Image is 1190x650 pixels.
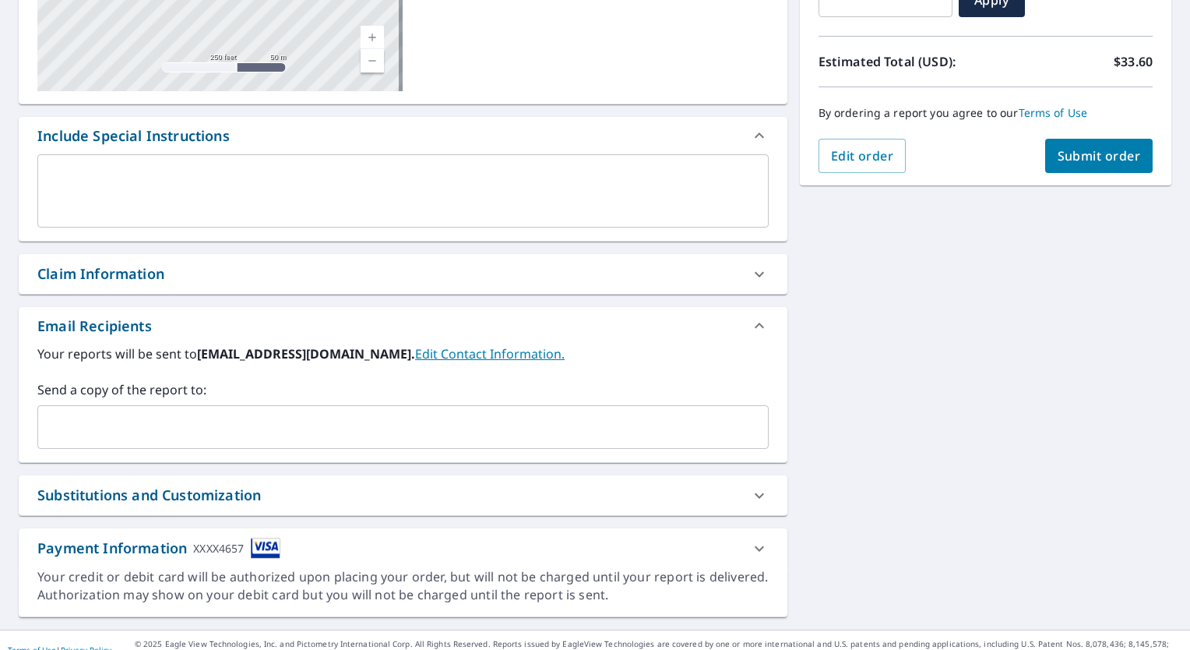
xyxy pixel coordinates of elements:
div: Your credit or debit card will be authorized upon placing your order, but will not be charged unt... [37,568,769,604]
div: XXXX4657 [193,538,244,559]
button: Submit order [1045,139,1153,173]
div: Include Special Instructions [37,125,230,147]
div: Payment Information [37,538,280,559]
p: $33.60 [1114,52,1153,71]
div: Email Recipients [19,307,787,344]
img: cardImage [251,538,280,559]
a: Current Level 17, Zoom Out [361,49,384,72]
span: Submit order [1058,147,1141,164]
div: Email Recipients [37,316,152,337]
p: By ordering a report you agree to our [819,106,1153,120]
div: Substitutions and Customization [19,475,787,515]
div: Payment InformationXXXX4657cardImage [19,528,787,568]
a: Current Level 17, Zoom In [361,26,384,49]
div: Claim Information [37,263,164,284]
label: Send a copy of the report to: [37,380,769,399]
div: Claim Information [19,254,787,294]
label: Your reports will be sent to [37,344,769,363]
span: Edit order [831,147,894,164]
p: Estimated Total (USD): [819,52,986,71]
button: Edit order [819,139,907,173]
a: Terms of Use [1019,105,1088,120]
div: Substitutions and Customization [37,485,261,506]
b: [EMAIL_ADDRESS][DOMAIN_NAME]. [197,345,415,362]
div: Include Special Instructions [19,117,787,154]
a: EditContactInfo [415,345,565,362]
